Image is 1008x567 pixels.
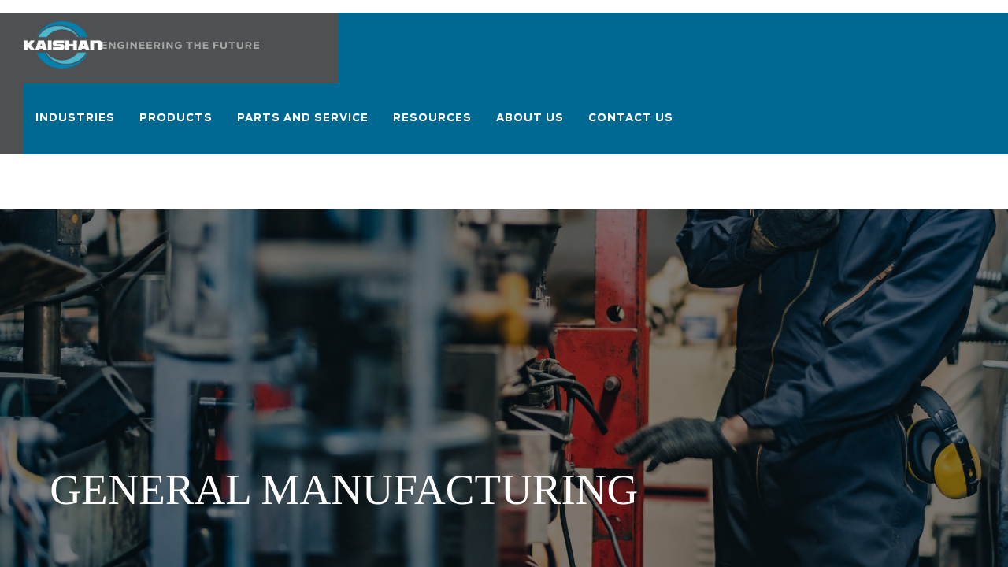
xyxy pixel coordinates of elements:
span: Contact Us [588,109,673,128]
a: Resources [393,98,472,154]
span: About Us [496,109,565,131]
a: Kaishan USA [24,13,302,83]
span: Products [139,109,213,131]
a: About Us [496,98,565,154]
a: Contact Us [588,98,673,151]
span: Industries [35,109,116,131]
span: Resources [393,109,472,131]
span: Parts and Service [237,109,369,131]
a: Parts and Service [237,98,369,154]
h1: GENERAL MANUFACTURING [50,468,803,511]
img: Engineering the future [102,42,259,49]
a: Products [139,98,213,154]
img: kaishan logo [24,21,102,69]
a: Industries [35,98,116,154]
